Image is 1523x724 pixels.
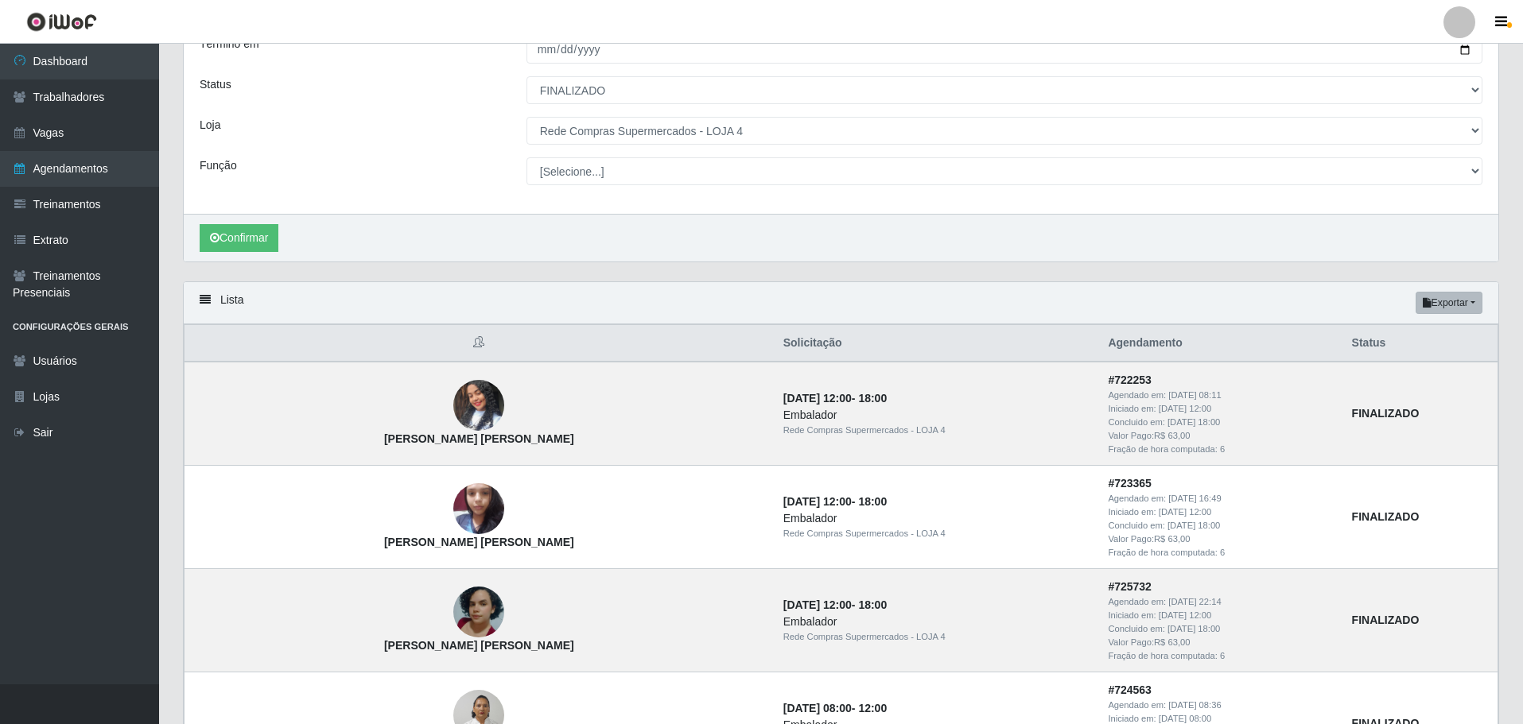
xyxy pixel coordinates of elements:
input: 00/00/0000 [526,36,1482,64]
th: Agendamento [1098,325,1342,362]
time: [DATE] 12:00 [1159,404,1211,413]
strong: - [783,702,887,714]
strong: - [783,392,887,405]
label: Status [200,76,231,93]
strong: FINALIZADO [1352,614,1420,626]
div: Agendado em: [1108,699,1332,712]
strong: [PERSON_NAME] [PERSON_NAME] [384,432,574,445]
img: CoreUI Logo [26,12,97,32]
time: [DATE] 18:00 [1168,417,1220,427]
div: Lista [184,282,1498,324]
label: Término em [200,36,259,52]
strong: # 723365 [1108,477,1152,490]
strong: - [783,495,887,508]
time: 18:00 [858,598,887,611]
strong: # 725732 [1108,580,1152,593]
time: [DATE] 16:49 [1168,494,1221,503]
img: Evelyn Camilla Pereira da Silva [453,567,504,657]
div: Agendado em: [1108,389,1332,402]
div: Iniciado em: [1108,505,1332,519]
time: [DATE] 12:00 [1159,507,1211,517]
label: Loja [200,117,220,134]
time: [DATE] 08:11 [1168,390,1221,400]
time: [DATE] 18:00 [1168,624,1220,633]
label: Função [200,157,237,174]
div: Embalador [783,614,1090,630]
img: Isabela Feitosa da Silva [453,360,504,451]
time: [DATE] 12:00 [783,598,852,611]
div: Concluido em: [1108,416,1332,429]
time: 12:00 [858,702,887,714]
div: Rede Compras Supermercados - LOJA 4 [783,424,1090,437]
div: Valor Pago: R$ 63,00 [1108,532,1332,546]
button: Confirmar [200,224,278,252]
div: Agendado em: [1108,595,1332,609]
time: 18:00 [858,392,887,405]
div: Valor Pago: R$ 63,00 [1108,636,1332,649]
div: Rede Compras Supermercados - LOJA 4 [783,527,1090,540]
time: [DATE] 08:00 [783,702,852,714]
div: Fração de hora computada: 6 [1108,443,1332,456]
div: Iniciado em: [1108,402,1332,416]
strong: FINALIZADO [1352,407,1420,420]
time: [DATE] 12:00 [783,392,852,405]
time: [DATE] 08:36 [1168,700,1221,710]
strong: - [783,598,887,611]
strong: # 724563 [1108,683,1152,696]
time: [DATE] 08:00 [1159,714,1211,723]
time: [DATE] 12:00 [783,495,852,508]
div: Agendado em: [1108,492,1332,505]
th: Solicitação [774,325,1099,362]
time: 18:00 [858,495,887,508]
strong: [PERSON_NAME] [PERSON_NAME] [384,639,574,652]
div: Fração de hora computada: 6 [1108,649,1332,663]
th: Status [1342,325,1498,362]
div: Valor Pago: R$ 63,00 [1108,429,1332,443]
time: [DATE] 18:00 [1168,521,1220,530]
time: [DATE] 22:14 [1168,597,1221,606]
div: Embalador [783,510,1090,527]
div: Rede Compras Supermercados - LOJA 4 [783,630,1090,644]
button: Exportar [1416,292,1482,314]
strong: [PERSON_NAME] [PERSON_NAME] [384,536,574,548]
strong: FINALIZADO [1352,510,1420,523]
time: [DATE] 12:00 [1159,610,1211,620]
div: Concluido em: [1108,622,1332,636]
div: Iniciado em: [1108,609,1332,622]
div: Concluido em: [1108,519,1332,532]
div: Embalador [783,407,1090,424]
img: Ana Camila da Silva [453,475,504,543]
div: Fração de hora computada: 6 [1108,546,1332,559]
strong: # 722253 [1108,374,1152,386]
